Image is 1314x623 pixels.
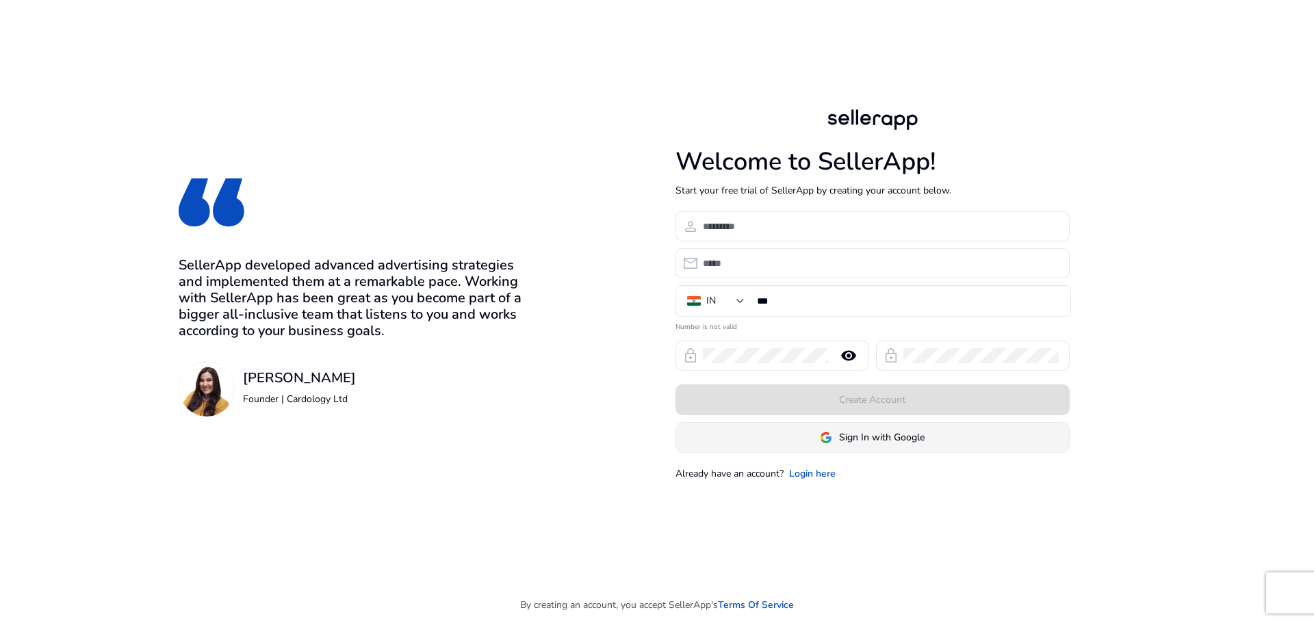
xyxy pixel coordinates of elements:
[179,257,529,339] h3: SellerApp developed advanced advertising strategies and implemented them at a remarkable pace. Wo...
[839,430,925,445] span: Sign In with Google
[675,318,1070,332] mat-error: Number is not valid
[682,347,699,364] span: lock
[675,147,1070,176] h1: Welcome to SellerApp!
[675,422,1070,453] button: Sign In with Google
[706,293,716,308] div: IN
[682,218,699,235] span: person
[832,347,865,364] mat-icon: remove_red_eye
[675,466,784,481] p: Already have an account?
[789,466,836,481] a: Login here
[820,432,832,444] img: google-logo.svg
[243,370,356,386] h3: [PERSON_NAME]
[682,255,699,271] span: email
[718,598,794,612] a: Terms Of Service
[243,392,356,406] p: Founder | Cardology Ltd
[883,347,899,364] span: lock
[675,183,1070,198] p: Start your free trial of SellerApp by creating your account below.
